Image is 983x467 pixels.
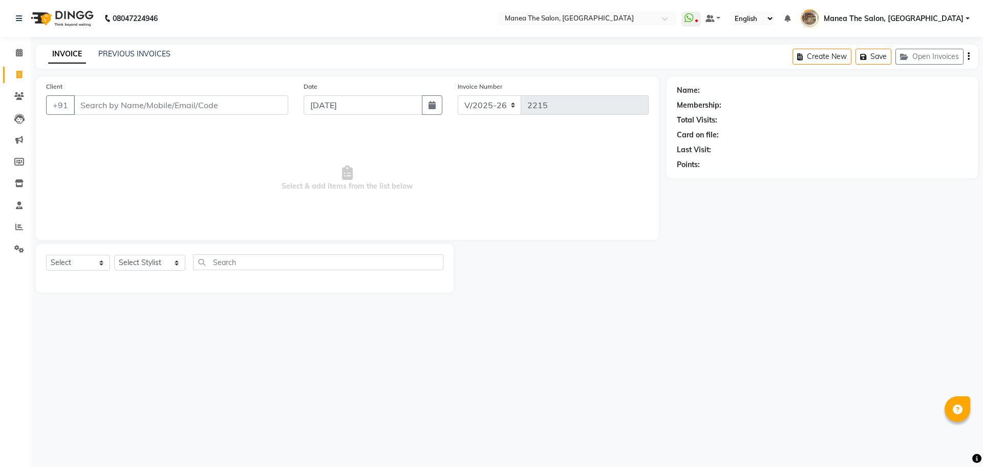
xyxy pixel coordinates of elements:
a: PREVIOUS INVOICES [98,49,170,58]
label: Invoice Number [458,82,502,91]
div: Membership: [677,100,721,111]
img: Manea The Salon, Kanuru [801,9,819,27]
input: Search [193,254,443,270]
b: 08047224946 [113,4,158,33]
div: Name: [677,85,700,96]
button: Create New [793,49,851,65]
button: +91 [46,95,75,115]
button: Open Invoices [895,49,964,65]
div: Points: [677,159,700,170]
input: Search by Name/Mobile/Email/Code [74,95,288,115]
div: Total Visits: [677,115,717,126]
img: logo [26,4,96,33]
span: Manea The Salon, [GEOGRAPHIC_DATA] [824,13,964,24]
iframe: chat widget [940,426,973,457]
div: Last Visit: [677,145,711,155]
label: Client [46,82,62,91]
button: Save [856,49,891,65]
label: Date [304,82,317,91]
span: Select & add items from the list below [46,127,649,230]
div: Card on file: [677,130,719,140]
a: INVOICE [48,45,86,64]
